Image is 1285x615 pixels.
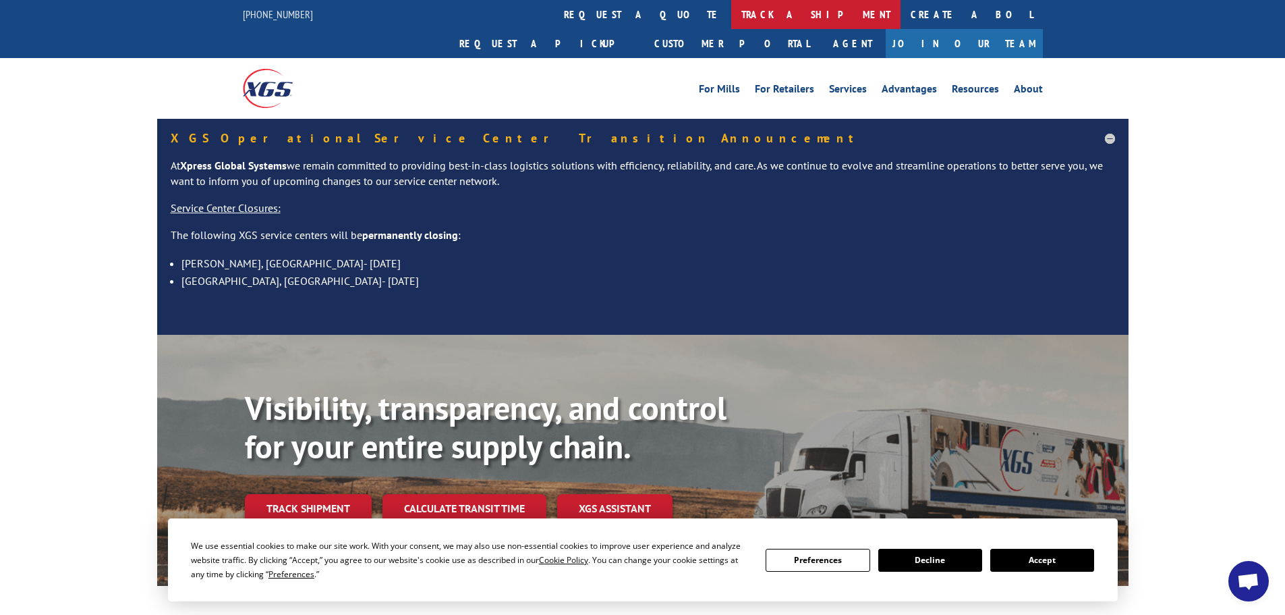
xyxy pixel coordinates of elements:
[882,84,937,99] a: Advantages
[878,549,982,572] button: Decline
[644,29,820,58] a: Customer Portal
[449,29,644,58] a: Request a pickup
[755,84,814,99] a: For Retailers
[766,549,869,572] button: Preferences
[820,29,886,58] a: Agent
[829,84,867,99] a: Services
[168,518,1118,601] div: Cookie Consent Prompt
[243,7,313,21] a: [PHONE_NUMBER]
[990,549,1094,572] button: Accept
[181,255,1115,272] li: [PERSON_NAME], [GEOGRAPHIC_DATA]- [DATE]
[382,494,546,523] a: Calculate transit time
[171,201,281,215] u: Service Center Closures:
[171,228,1115,255] p: The following XGS service centers will be :
[268,568,314,580] span: Preferences
[886,29,1043,58] a: Join Our Team
[557,494,673,523] a: XGS ASSISTANT
[171,158,1115,201] p: At we remain committed to providing best-in-class logistics solutions with efficiency, reliabilit...
[245,387,726,468] b: Visibility, transparency, and control for your entire supply chain.
[699,84,740,99] a: For Mills
[180,159,287,172] strong: Xpress Global Systems
[362,228,458,242] strong: permanently closing
[539,554,588,566] span: Cookie Policy
[191,539,749,581] div: We use essential cookies to make our site work. With your consent, we may also use non-essential ...
[245,494,372,523] a: Track shipment
[1014,84,1043,99] a: About
[952,84,999,99] a: Resources
[171,132,1115,144] h5: XGS Operational Service Center Transition Announcement
[181,272,1115,290] li: [GEOGRAPHIC_DATA], [GEOGRAPHIC_DATA]- [DATE]
[1228,561,1269,601] a: Open chat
